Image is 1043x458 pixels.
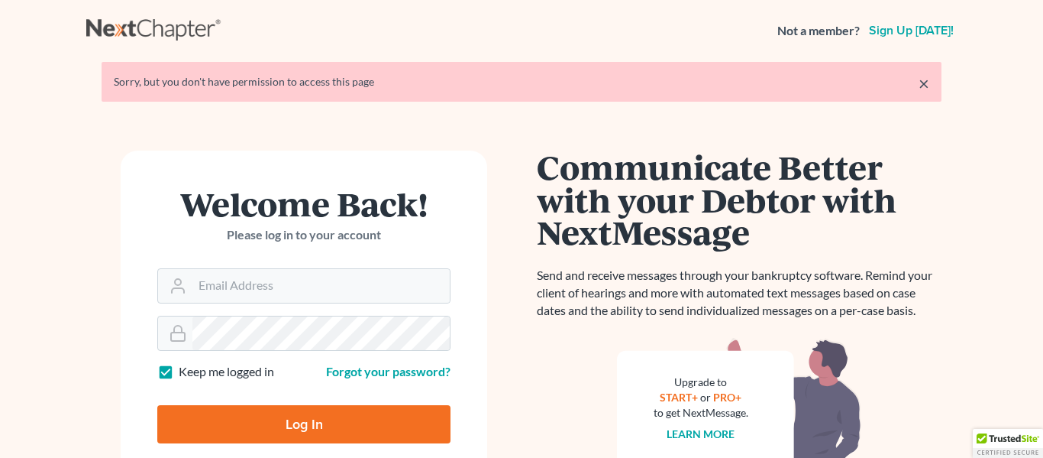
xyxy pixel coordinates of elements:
div: Sorry, but you don't have permission to access this page [114,74,929,89]
h1: Communicate Better with your Debtor with NextMessage [537,151,941,248]
div: TrustedSite Certified [973,429,1043,458]
a: Forgot your password? [326,364,450,378]
span: or [701,391,712,404]
input: Log In [157,405,450,443]
p: Please log in to your account [157,226,450,244]
p: Send and receive messages through your bankruptcy software. Remind your client of hearings and mo... [537,267,941,320]
a: Learn more [667,427,735,440]
a: START+ [660,391,699,404]
a: × [919,74,929,93]
a: Sign up [DATE]! [866,24,957,37]
div: Upgrade to [654,375,748,390]
label: Keep me logged in [179,363,274,381]
div: to get NextMessage. [654,405,748,421]
strong: Not a member? [777,22,860,40]
a: PRO+ [714,391,742,404]
h1: Welcome Back! [157,187,450,220]
input: Email Address [192,269,450,303]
